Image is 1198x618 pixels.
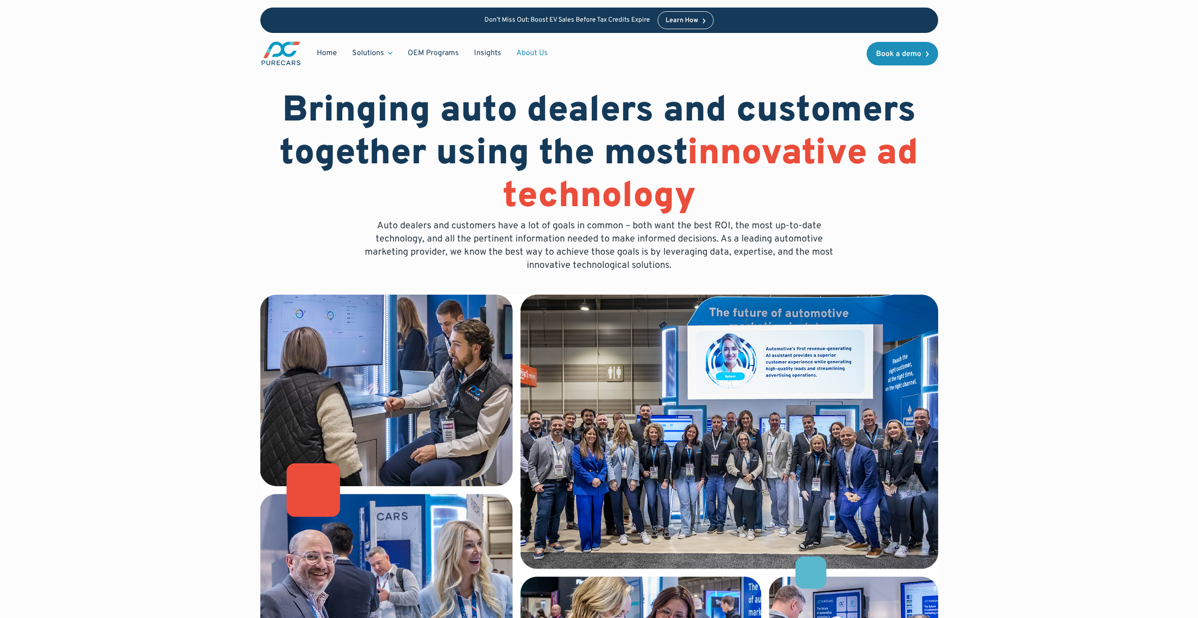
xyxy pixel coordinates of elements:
div: Learn How [666,17,698,24]
div: Solutions [352,48,384,58]
a: Learn How [658,11,714,29]
a: OEM Programs [400,44,466,62]
div: Book a demo [876,50,921,58]
a: main [260,40,302,66]
span: innovative ad technology [503,132,919,220]
a: Home [309,44,345,62]
a: About Us [509,44,555,62]
a: Book a demo [867,42,938,65]
h1: Bringing auto dealers and customers together using the most [260,90,938,219]
div: Solutions [345,44,400,62]
p: Don’t Miss Out: Boost EV Sales Before Tax Credits Expire [484,16,650,24]
img: purecars logo [260,40,302,66]
p: Auto dealers and customers have a lot of goals in common – both want the best ROI, the most up-to... [358,219,840,272]
a: Insights [466,44,509,62]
